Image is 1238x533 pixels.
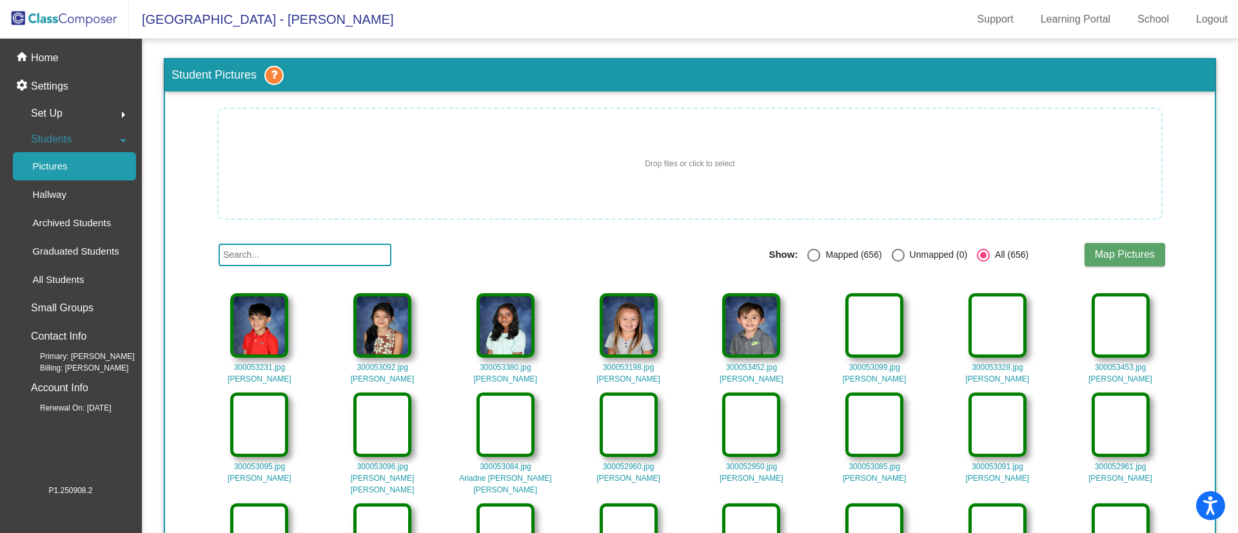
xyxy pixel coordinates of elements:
[32,215,111,231] p: Archived Students
[202,373,317,385] span: [PERSON_NAME]
[571,472,686,484] span: [PERSON_NAME]
[19,402,111,414] span: Renewal On: [DATE]
[1095,249,1155,260] span: Map Pictures
[571,373,686,385] span: [PERSON_NAME]
[31,79,68,94] p: Settings
[202,461,317,472] span: 300053095.jpg
[571,461,686,472] span: 300052960.jpg
[15,50,31,66] mat-icon: home
[165,59,1215,92] h3: Student Pictures
[645,158,734,170] span: Drop files or click to select
[817,472,932,484] span: [PERSON_NAME]
[31,299,93,317] p: Small Groups
[115,133,131,148] mat-icon: arrow_drop_down
[448,373,564,385] span: [PERSON_NAME]
[31,327,86,345] p: Contact Info
[129,9,393,30] span: [GEOGRAPHIC_DATA] - [PERSON_NAME]
[1063,362,1178,373] span: 300053453.jpg
[1127,9,1179,30] a: School
[967,9,1024,30] a: Support
[820,248,881,262] div: Mapped (656)
[694,472,809,484] span: [PERSON_NAME]
[202,362,317,373] span: 300053231.jpg
[990,248,1028,262] div: All (656)
[448,472,564,496] span: Ariadne [PERSON_NAME] [PERSON_NAME]
[817,461,932,472] span: 300053085.jpg
[817,362,932,373] span: 300053099.jpg
[325,373,440,385] span: [PERSON_NAME]
[32,272,84,287] p: All Students
[32,244,119,259] p: Graduated Students
[15,79,31,94] mat-icon: settings
[940,362,1056,373] span: 300053328.jpg
[325,472,440,496] span: [PERSON_NAME] [PERSON_NAME]
[694,362,809,373] span: 300053452.jpg
[115,107,131,122] mat-icon: arrow_right
[32,187,66,202] p: Hallway
[31,50,59,66] p: Home
[1063,373,1178,385] span: [PERSON_NAME]
[905,248,968,262] div: Unmapped (0)
[1186,9,1238,30] a: Logout
[1063,472,1178,484] span: [PERSON_NAME]
[769,247,1028,262] mat-radio-group: Select an option
[219,244,391,266] input: Search...
[1030,9,1121,30] a: Learning Portal
[448,461,564,472] span: 300053084.jpg
[940,472,1056,484] span: [PERSON_NAME]
[769,249,798,260] span: Show:
[448,362,564,373] span: 300053380.jpg
[1085,243,1165,266] button: Map Pictures
[19,362,128,374] span: Billing: [PERSON_NAME]
[325,362,440,373] span: 300053092.jpg
[31,130,72,148] span: Students
[31,104,63,122] span: Set Up
[694,461,809,472] span: 300052950.jpg
[694,373,809,385] span: [PERSON_NAME]
[31,379,88,397] p: Account Info
[1063,461,1178,472] span: 300052961.jpg
[325,461,440,472] span: 300053096.jpg
[940,373,1056,385] span: [PERSON_NAME]
[19,351,135,362] span: Primary: [PERSON_NAME]
[817,373,932,385] span: [PERSON_NAME]
[202,472,317,484] span: [PERSON_NAME]
[32,159,67,174] p: Pictures
[571,362,686,373] span: 300053198.jpg
[940,461,1056,472] span: 300053091.jpg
